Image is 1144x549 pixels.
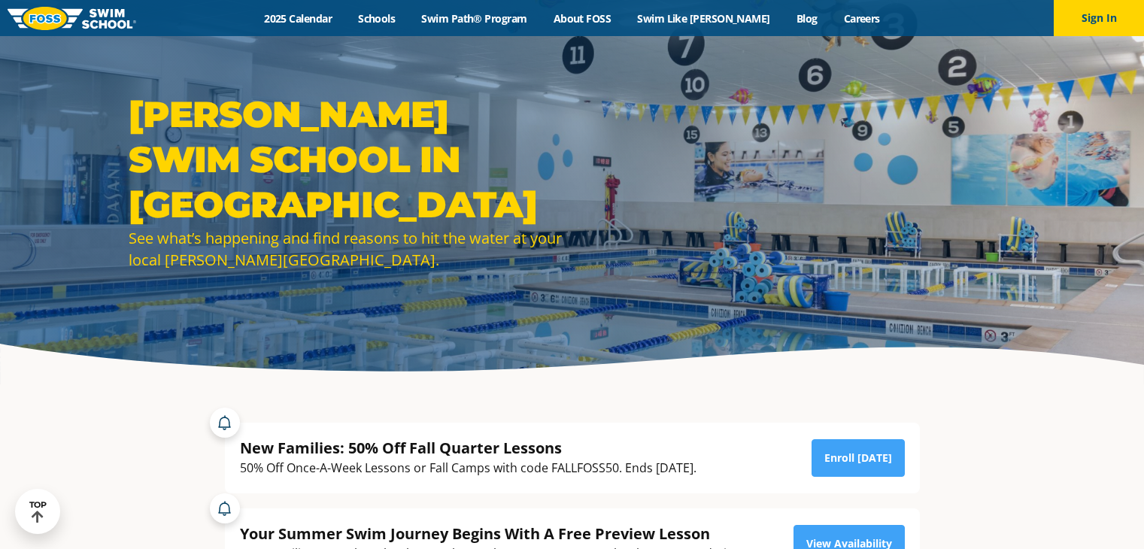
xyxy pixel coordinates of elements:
[8,7,136,30] img: FOSS Swim School Logo
[345,11,408,26] a: Schools
[812,439,905,477] a: Enroll [DATE]
[251,11,345,26] a: 2025 Calendar
[408,11,540,26] a: Swim Path® Program
[29,500,47,523] div: TOP
[624,11,784,26] a: Swim Like [PERSON_NAME]
[240,458,696,478] div: 50% Off Once-A-Week Lessons or Fall Camps with code FALLFOSS50. Ends [DATE].
[830,11,893,26] a: Careers
[240,523,745,544] div: Your Summer Swim Journey Begins With A Free Preview Lesson
[129,92,565,227] h1: [PERSON_NAME] Swim School in [GEOGRAPHIC_DATA]
[129,227,565,271] div: See what’s happening and find reasons to hit the water at your local [PERSON_NAME][GEOGRAPHIC_DATA].
[783,11,830,26] a: Blog
[240,438,696,458] div: New Families: 50% Off Fall Quarter Lessons
[540,11,624,26] a: About FOSS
